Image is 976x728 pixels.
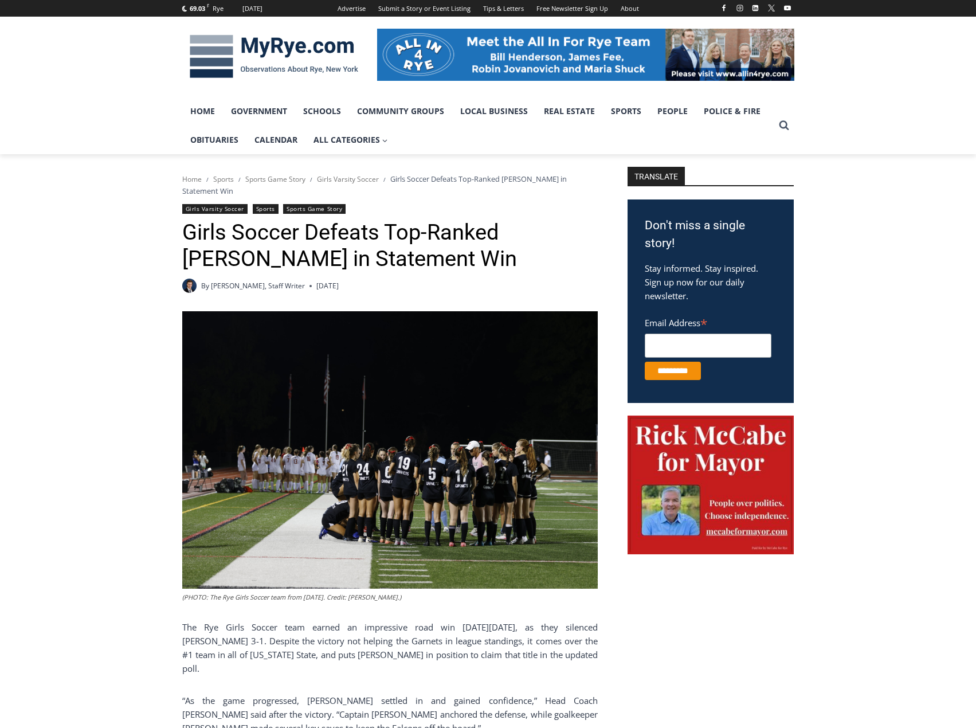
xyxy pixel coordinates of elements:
p: The Rye Girls Soccer team earned an impressive road win [DATE][DATE], as they silenced [PERSON_NA... [182,620,598,675]
a: Real Estate [536,97,603,126]
a: Local Business [452,97,536,126]
img: Charlie Morris headshot PROFESSIONAL HEADSHOT [182,279,197,293]
a: Sports Game Story [283,204,346,214]
time: [DATE] [316,280,339,291]
span: / [238,175,241,183]
a: Author image [182,279,197,293]
nav: Breadcrumbs [182,173,598,197]
a: Sports [213,174,234,184]
span: / [383,175,386,183]
a: [PERSON_NAME], Staff Writer [211,281,305,291]
h1: Girls Soccer Defeats Top-Ranked [PERSON_NAME] in Statement Win [182,220,598,272]
a: Community Groups [349,97,452,126]
a: Sports [603,97,649,126]
a: Schools [295,97,349,126]
a: Obituaries [182,126,246,154]
span: All Categories [313,134,388,146]
figcaption: (PHOTO: The Rye Girls Soccer team from [DATE]. Credit: [PERSON_NAME].) [182,592,598,602]
span: Girls Soccer Defeats Top-Ranked [PERSON_NAME] in Statement Win [182,174,567,195]
a: Sports Game Story [245,174,305,184]
strong: TRANSLATE [628,167,685,185]
span: / [310,175,312,183]
p: Stay informed. Stay inspired. Sign up now for our daily newsletter. [645,261,777,303]
a: Sports [253,204,279,214]
label: Email Address [645,311,771,332]
button: View Search Form [774,115,794,136]
a: Facebook [717,1,731,15]
a: X [765,1,778,15]
a: All Categories [305,126,396,154]
a: Girls Varsity Soccer [182,204,248,214]
a: Government [223,97,295,126]
div: [DATE] [242,3,262,14]
span: By [201,280,209,291]
h3: Don't miss a single story! [645,217,777,253]
img: All in for Rye [377,29,794,80]
span: / [206,175,209,183]
a: Girls Varsity Soccer [317,174,379,184]
span: F [207,2,209,9]
a: Home [182,174,202,184]
a: Police & Fire [696,97,769,126]
img: (PHOTO: The Rye Girls Soccer team from September 27, 2025. Credit: Alvar Lee.) [182,311,598,588]
a: Linkedin [748,1,762,15]
div: Rye [213,3,224,14]
span: 69.03 [190,4,205,13]
a: Home [182,97,223,126]
nav: Primary Navigation [182,97,774,155]
a: YouTube [781,1,794,15]
img: McCabe for Mayor [628,416,794,554]
a: People [649,97,696,126]
a: Calendar [246,126,305,154]
a: Instagram [733,1,747,15]
img: MyRye.com [182,27,366,87]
